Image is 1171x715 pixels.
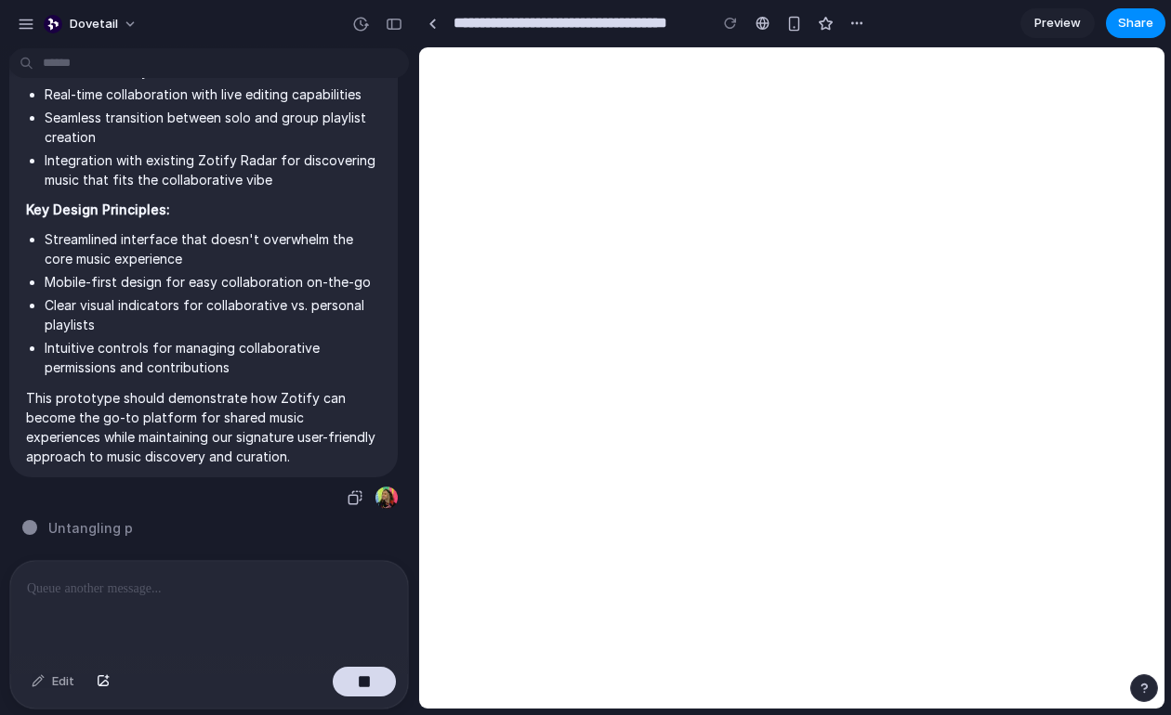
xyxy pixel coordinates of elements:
[45,229,381,268] li: Streamlined interface that doesn't overwhelm the core music experience
[1118,14,1153,32] span: Share
[70,15,118,33] span: dovetail
[26,201,170,217] strong: Key Design Principles:
[45,84,381,104] li: Real-time collaboration with live editing capabilities
[26,388,381,466] p: This prototype should demonstrate how Zotify can become the go-to platform for shared music exper...
[1034,14,1081,32] span: Preview
[45,150,381,189] li: Integration with existing Zotify Radar for discovering music that fits the collaborative vibe
[36,9,147,39] button: dovetail
[45,338,381,377] li: Intuitive controls for managing collaborative permissions and contributions
[1106,8,1165,38] button: Share
[48,518,133,538] span: Untangling p
[1020,8,1095,38] a: Preview
[45,272,381,292] li: Mobile-first design for easy collaboration on-the-go
[45,295,381,334] li: Clear visual indicators for collaborative vs. personal playlists
[45,108,381,147] li: Seamless transition between solo and group playlist creation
